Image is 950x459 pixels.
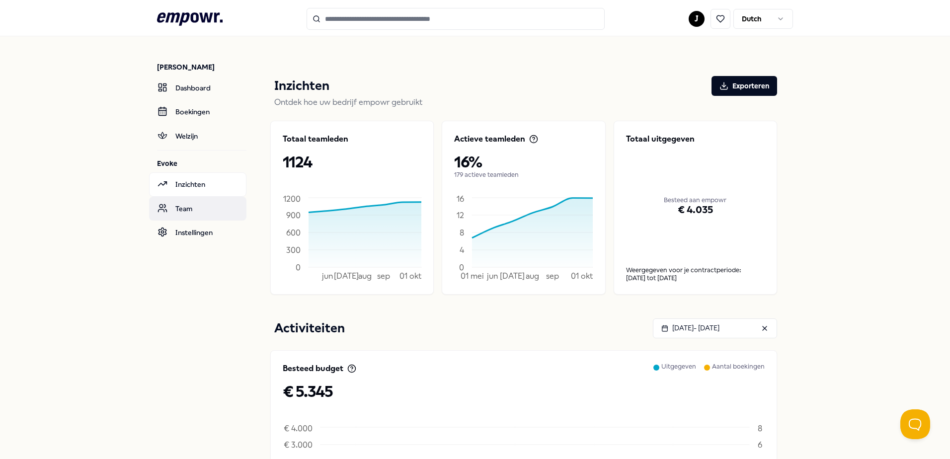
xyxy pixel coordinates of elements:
[500,271,525,281] tspan: [DATE]
[286,245,301,254] tspan: 300
[157,158,246,168] p: Evoke
[149,197,246,221] a: Team
[399,271,421,281] tspan: 01 okt
[283,133,348,145] p: Totaal teamleden
[284,440,313,449] tspan: € 3.000
[454,153,593,171] p: 16%
[526,271,539,281] tspan: aug
[274,96,777,109] p: Ontdek hoe uw bedrijf empowr gebruikt
[283,382,765,400] p: € 5.345
[457,194,464,204] tspan: 16
[546,271,559,281] tspan: sep
[461,271,484,281] tspan: 01 mei
[758,440,762,449] tspan: 6
[284,424,313,433] tspan: € 4.000
[758,424,762,433] tspan: 8
[712,76,777,96] button: Exporteren
[689,11,705,27] button: J
[274,318,345,338] p: Activiteiten
[149,124,246,148] a: Welzijn
[900,409,930,439] iframe: Help Scout Beacon - Open
[571,271,593,281] tspan: 01 okt
[460,228,464,237] tspan: 8
[377,271,390,281] tspan: sep
[321,271,333,281] tspan: jun
[626,177,765,243] div: € 4.035
[307,8,605,30] input: Search for products, categories or subcategories
[457,210,464,220] tspan: 12
[486,271,498,281] tspan: jun
[286,210,301,220] tspan: 900
[626,133,765,145] p: Totaal uitgegeven
[149,172,246,196] a: Inzichten
[454,171,593,179] p: 179 actieve teamleden
[661,363,696,382] p: Uitgegeven
[334,271,359,281] tspan: [DATE]
[626,157,765,243] div: Besteed aan empowr
[283,194,301,204] tspan: 1200
[283,153,421,171] p: 1124
[653,318,777,338] button: [DATE]- [DATE]
[661,322,719,333] div: [DATE] - [DATE]
[286,228,301,237] tspan: 600
[149,100,246,124] a: Boekingen
[296,262,301,272] tspan: 0
[149,76,246,100] a: Dashboard
[149,221,246,244] a: Instellingen
[712,363,765,382] p: Aantal boekingen
[459,262,464,272] tspan: 0
[626,274,765,282] div: [DATE] tot [DATE]
[274,76,329,96] p: Inzichten
[460,245,465,254] tspan: 4
[454,133,525,145] p: Actieve teamleden
[283,363,343,375] p: Besteed budget
[626,266,765,274] p: Weergegeven voor je contractperiode:
[157,62,246,72] p: [PERSON_NAME]
[358,271,372,281] tspan: aug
